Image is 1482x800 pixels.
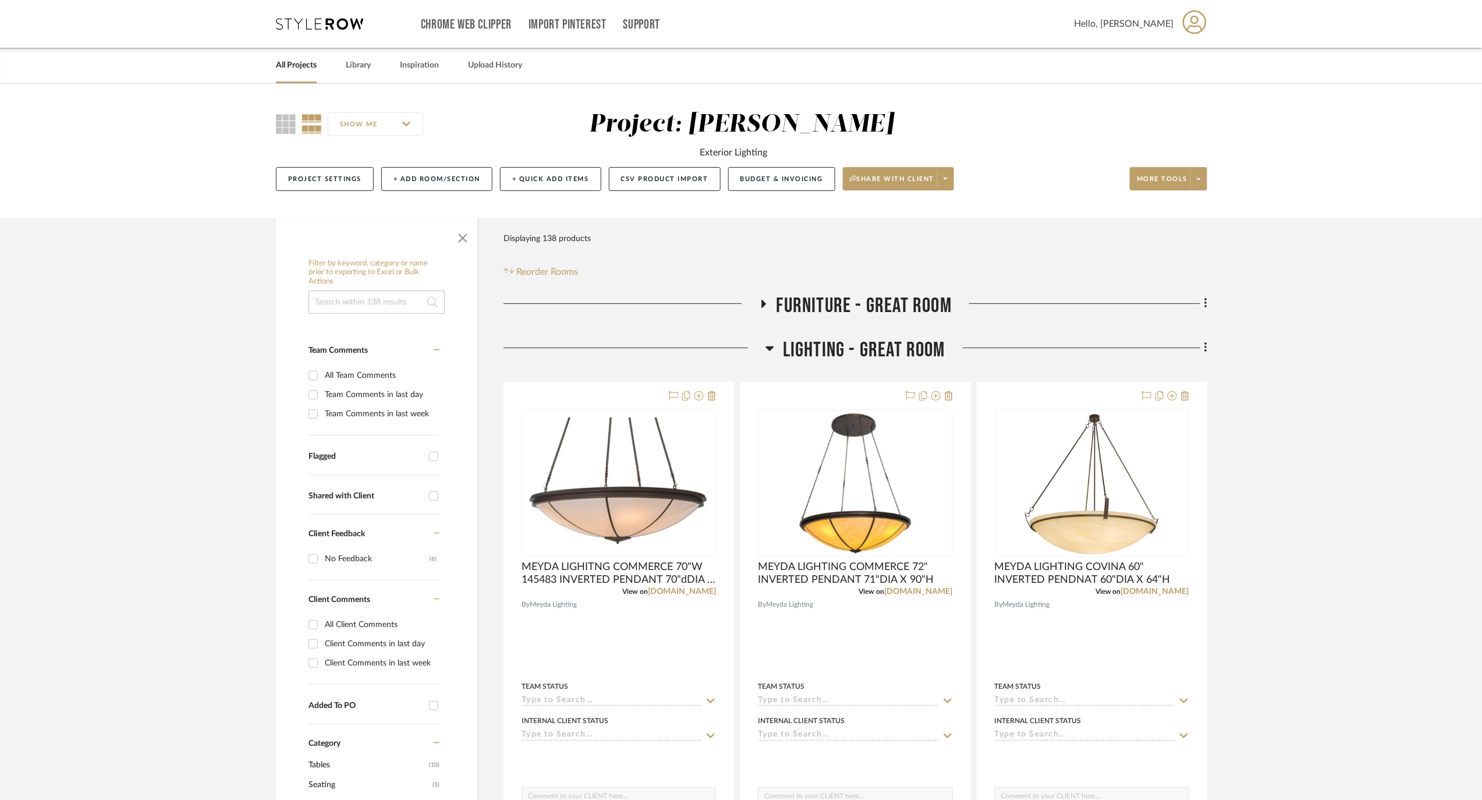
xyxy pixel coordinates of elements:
[758,696,938,707] input: Type to Search…
[1003,599,1050,610] span: Meyda Lighting
[309,701,423,711] div: Added To PO
[1074,17,1174,31] span: Hello, [PERSON_NAME]
[522,681,568,692] div: Team Status
[589,112,894,137] div: Project: [PERSON_NAME]
[432,776,439,794] span: (5)
[794,410,916,556] img: MEYDA LIGHTING COMMERCE 72" INVERTED PENDANT 71"DIA X 90"H
[522,561,716,586] span: MEYDA LIGHITNG COMMERCE 70"W 145483 INVERTED PENDANT 70"dDIA C 216"H
[1137,175,1187,192] span: More tools
[325,654,437,672] div: Client Comments in last week
[309,259,445,286] h6: Filter by keyword, category or name prior to exporting to Excel or Bulk Actions
[758,716,845,726] div: Internal Client Status
[309,346,368,355] span: Team Comments
[622,588,648,595] span: View on
[530,599,577,610] span: Meyda Lighting
[529,20,607,30] a: Import Pinterest
[309,452,423,462] div: Flagged
[1130,167,1207,190] button: More tools
[850,175,935,192] span: Share with client
[429,756,439,774] span: (10)
[623,20,660,30] a: Support
[1024,410,1160,556] img: MEYDA LIGHTING COVINA 60" INVERTED PENDNAT 60"DIA X 64"H
[758,730,938,741] input: Type to Search…
[728,167,835,191] button: Budget & Invoicing
[859,588,885,595] span: View on
[995,561,1189,586] span: MEYDA LIGHTING COVINA 60" INVERTED PENDNAT 60"DIA X 64"H
[381,167,492,191] button: + Add Room/Section
[325,405,437,423] div: Team Comments in last week
[309,739,341,749] span: Category
[648,587,716,596] a: [DOMAIN_NAME]
[758,561,952,586] span: MEYDA LIGHTING COMMERCE 72" INVERTED PENDANT 71"DIA X 90"H
[468,58,522,73] a: Upload History
[995,599,1003,610] span: By
[522,599,530,610] span: By
[995,730,1175,741] input: Type to Search…
[325,550,430,568] div: No Feedback
[995,696,1175,707] input: Type to Search…
[451,224,474,247] button: Close
[325,366,437,385] div: All Team Comments
[421,20,512,30] a: Chrome Web Clipper
[504,227,591,250] div: Displaying 138 products
[522,730,702,741] input: Type to Search…
[517,265,579,279] span: Reorder Rooms
[609,167,721,191] button: CSV Product Import
[309,291,445,314] input: Search within 138 results
[783,338,945,363] span: LIGHTING - GREAT ROOM
[995,716,1082,726] div: Internal Client Status
[766,599,813,610] span: Meyda Lighting
[309,755,426,775] span: Tables
[522,716,608,726] div: Internal Client Status
[885,587,953,596] a: [DOMAIN_NAME]
[309,530,365,538] span: Client Feedback
[758,599,766,610] span: By
[309,596,370,604] span: Client Comments
[346,58,371,73] a: Library
[777,293,952,318] span: FURNITURE - GREAT ROOM
[1095,588,1121,595] span: View on
[309,491,423,501] div: Shared with Client
[758,681,804,692] div: Team Status
[325,385,437,404] div: Team Comments in last day
[843,167,955,190] button: Share with client
[995,681,1041,692] div: Team Status
[400,58,439,73] a: Inspiration
[504,265,579,279] button: Reorder Rooms
[276,167,374,191] button: Project Settings
[325,615,437,634] div: All Client Comments
[430,550,437,568] div: (6)
[700,146,767,160] div: Exterior Lighting
[276,58,317,73] a: All Projects
[1121,587,1189,596] a: [DOMAIN_NAME]
[309,775,430,795] span: Seating
[325,635,437,653] div: Client Comments in last day
[523,417,715,549] img: MEYDA LIGHITNG COMMERCE 70"W 145483 INVERTED PENDANT 70"dDIA C 216"H
[758,410,952,557] div: 0
[500,167,601,191] button: + Quick Add Items
[522,696,702,707] input: Type to Search…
